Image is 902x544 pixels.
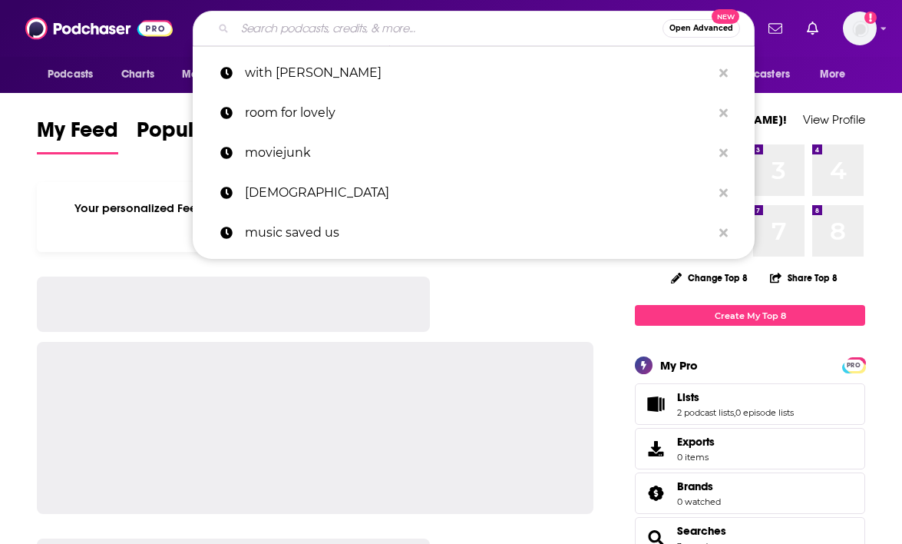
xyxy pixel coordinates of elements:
span: Brands [635,473,865,514]
p: moviejunk [245,133,712,173]
a: Lists [677,390,794,404]
a: Show notifications dropdown [801,15,824,41]
span: 0 items [677,452,715,463]
button: Change Top 8 [662,268,757,287]
img: Podchaser - Follow, Share and Rate Podcasts [25,14,173,43]
span: New [712,9,739,24]
svg: Add a profile image [864,12,877,24]
span: Open Advanced [669,25,733,32]
button: open menu [171,60,256,89]
span: , [734,407,735,418]
a: Charts [111,60,164,89]
span: Logged in as lori.heiselman [843,12,877,45]
span: Exports [640,438,671,459]
span: Brands [677,479,713,493]
div: My Pro [660,358,698,373]
a: Brands [677,479,721,493]
a: My Feed [37,117,118,154]
p: with pricilla [245,53,712,93]
span: Lists [677,390,699,404]
a: 2 podcast lists [677,407,734,418]
p: room for lovely [245,93,712,133]
span: Lists [635,383,865,425]
input: Search podcasts, credits, & more... [235,16,662,41]
a: Exports [635,428,865,469]
span: My Feed [37,117,118,152]
a: music saved us [193,213,755,253]
span: PRO [844,360,863,371]
a: PRO [844,359,863,370]
a: with [PERSON_NAME] [193,53,755,93]
span: Exports [677,435,715,449]
a: 0 watched [677,496,721,507]
p: music saved us [245,213,712,253]
span: Charts [121,64,154,85]
a: Brands [640,483,671,504]
a: room for lovely [193,93,755,133]
a: Lists [640,393,671,415]
span: Monitoring [182,64,236,85]
button: open menu [37,60,113,89]
button: open menu [706,60,812,89]
a: Show notifications dropdown [762,15,788,41]
button: Show profile menu [843,12,877,45]
button: Open AdvancedNew [662,19,740,38]
span: Podcasts [48,64,93,85]
div: Your personalized Feed is curated based on the Podcasts, Creators, Users, and Lists that you Follow. [37,182,593,252]
button: Share Top 8 [769,263,838,293]
a: 0 episode lists [735,407,794,418]
p: mormon [245,173,712,213]
a: Create My Top 8 [635,305,865,326]
span: More [820,64,846,85]
a: [DEMOGRAPHIC_DATA] [193,173,755,213]
a: moviejunk [193,133,755,173]
a: Searches [677,524,726,538]
a: View Profile [803,112,865,127]
div: Search podcasts, credits, & more... [193,11,755,46]
button: open menu [809,60,865,89]
img: User Profile [843,12,877,45]
a: Popular Feed [137,117,267,154]
span: Popular Feed [137,117,267,152]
